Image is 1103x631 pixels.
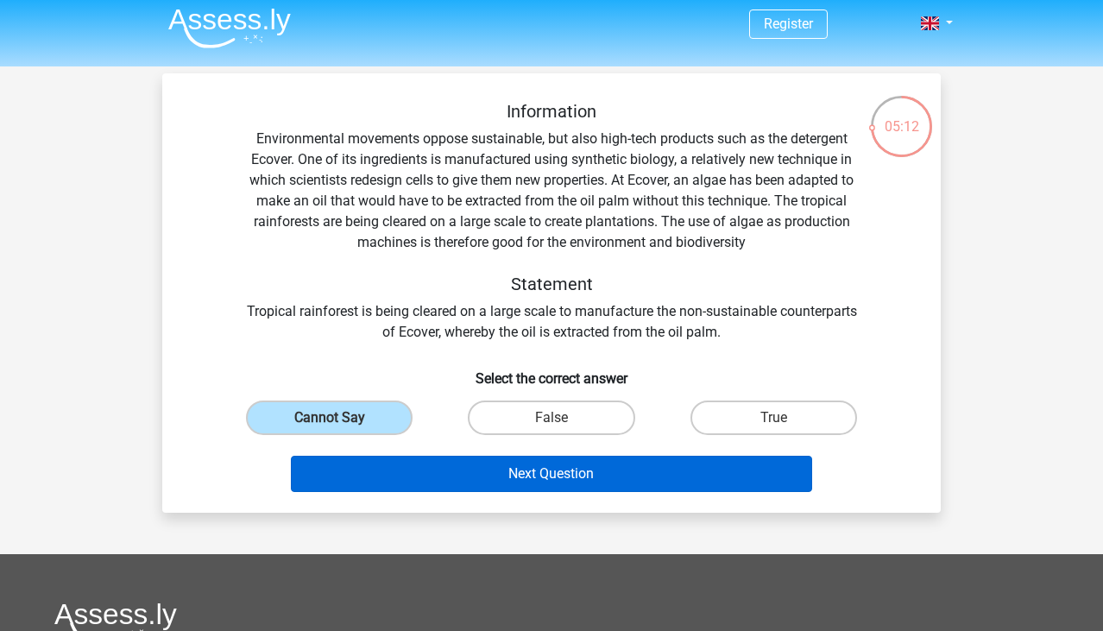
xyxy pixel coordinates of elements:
label: False [468,401,634,435]
h5: Statement [245,274,858,294]
button: Next Question [291,456,813,492]
div: 05:12 [869,94,934,137]
h5: Information [245,101,858,122]
div: Environmental movements oppose sustainable, but also high-tech products such as the detergent Eco... [190,101,913,343]
label: Cannot Say [246,401,413,435]
img: Assessly [168,8,291,48]
h6: Select the correct answer [190,357,913,387]
a: Register [764,16,813,32]
label: True [690,401,857,435]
